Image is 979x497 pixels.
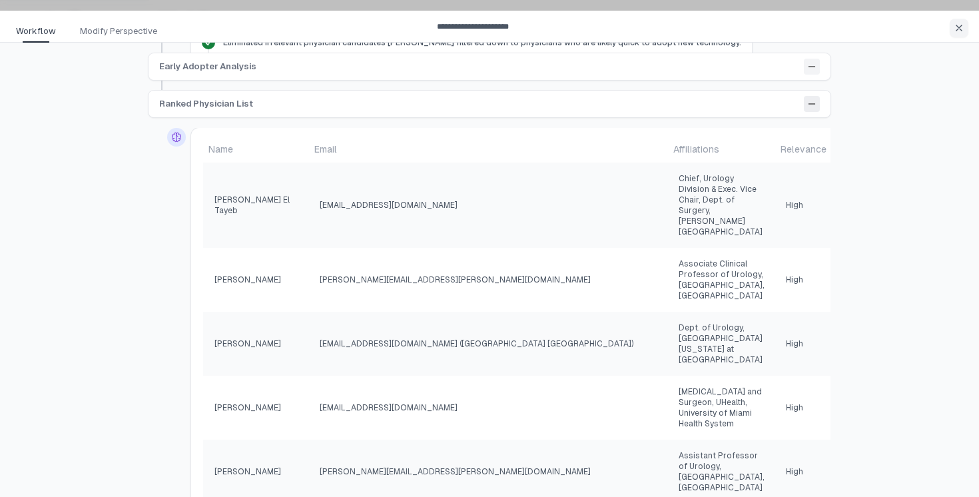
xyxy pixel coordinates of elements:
td: [PERSON_NAME] El Tayeb [203,163,310,248]
td: [PERSON_NAME] [203,376,310,440]
td: [PERSON_NAME][EMAIL_ADDRESS][PERSON_NAME][DOMAIN_NAME] [309,248,668,312]
span: Early Adopter Analysis [159,60,256,73]
td: Name [203,136,310,163]
td: [EMAIL_ADDRESS][DOMAIN_NAME] [309,163,668,248]
span: Eliminated irrelevant physician candidates [PERSON_NAME] filtered down to physicians who are like... [223,37,741,48]
td: Email [309,136,668,163]
td: Affiliations [668,136,775,163]
td: [EMAIL_ADDRESS][DOMAIN_NAME] [309,376,668,440]
a: Workflow [8,25,72,43]
td: [PERSON_NAME] [203,248,310,312]
td: Dept. of Urology, [GEOGRAPHIC_DATA][US_STATE] at [GEOGRAPHIC_DATA] [668,312,775,376]
span: Modify Perspective [80,25,157,38]
td: Associate Clinical Professor of Urology, [GEOGRAPHIC_DATA], [GEOGRAPHIC_DATA] [668,248,775,312]
td: [MEDICAL_DATA] and Surgeon, UHealth, University of Miami Health System [668,376,775,440]
td: High [775,163,832,248]
td: [PERSON_NAME] [203,312,310,376]
td: Chief, Urology Division & Exec. Vice Chair, Dept. of Surgery, [PERSON_NAME][GEOGRAPHIC_DATA] [668,163,775,248]
span: Workflow [16,25,56,38]
a: Modify Perspective [72,25,173,43]
td: Relevance [775,136,832,163]
span: Ranked Physician List [159,97,253,111]
td: High [775,248,832,312]
td: High [775,376,832,440]
td: [EMAIL_ADDRESS][DOMAIN_NAME] ([GEOGRAPHIC_DATA] [GEOGRAPHIC_DATA]) [309,312,668,376]
td: High [775,312,832,376]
